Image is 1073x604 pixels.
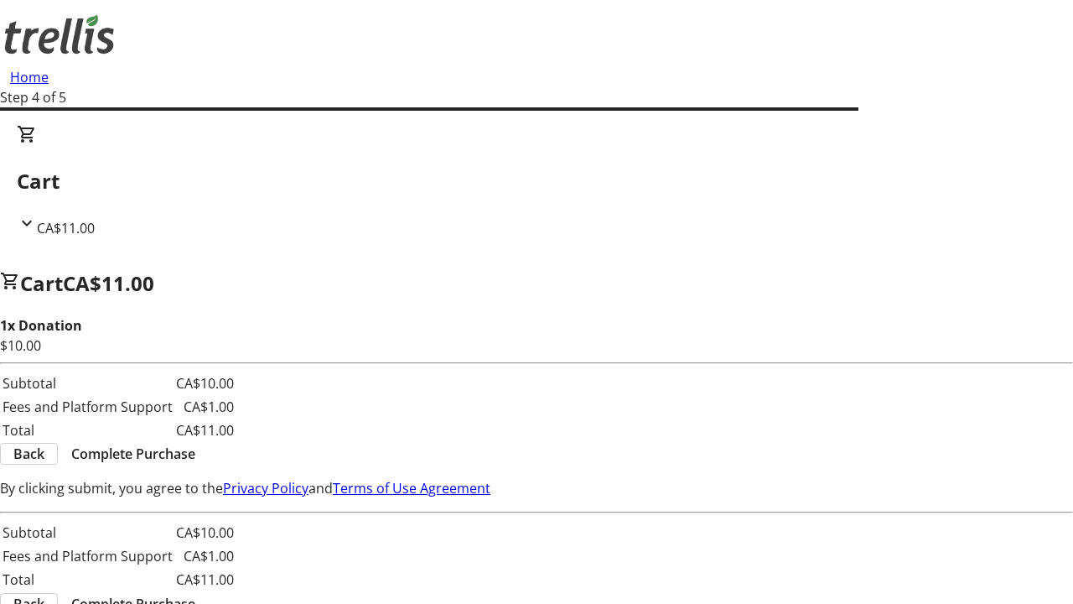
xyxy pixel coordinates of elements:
td: CA$1.00 [175,545,235,567]
td: Fees and Platform Support [2,545,174,567]
td: Subtotal [2,372,174,394]
a: Terms of Use Agreement [333,479,490,497]
td: CA$11.00 [175,569,235,591]
span: Back [13,444,44,464]
h2: Cart [17,166,1056,196]
a: Privacy Policy [223,479,308,497]
td: CA$1.00 [175,396,235,418]
td: Total [2,419,174,441]
td: Subtotal [2,522,174,544]
span: Cart [20,269,63,297]
span: CA$11.00 [63,269,154,297]
button: Complete Purchase [58,444,209,464]
div: CartCA$11.00 [17,124,1056,238]
td: Total [2,569,174,591]
span: Complete Purchase [71,444,195,464]
td: Fees and Platform Support [2,396,174,418]
td: CA$11.00 [175,419,235,441]
td: CA$10.00 [175,522,235,544]
td: CA$10.00 [175,372,235,394]
span: CA$11.00 [37,219,95,237]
